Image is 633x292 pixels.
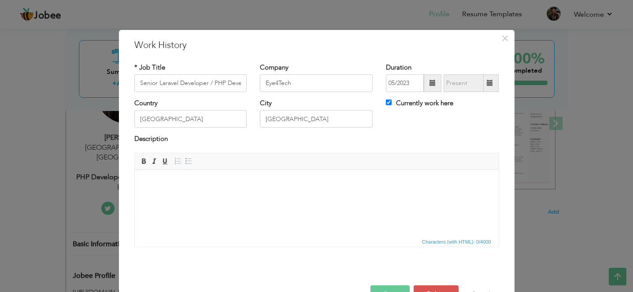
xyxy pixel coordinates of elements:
label: Duration [386,63,411,72]
a: Insert/Remove Numbered List [173,156,183,166]
label: * Job Title [134,63,165,72]
input: From [386,74,424,92]
label: Company [260,63,289,72]
span: Characters (with HTML): 0/4000 [420,238,493,246]
a: Italic [149,156,159,166]
a: Bold [139,156,148,166]
label: Currently work here [386,99,453,108]
label: City [260,99,272,108]
div: Statistics [420,238,494,246]
button: Close [498,31,512,45]
iframe: Rich Text Editor, workEditor [135,170,499,236]
input: Currently work here [386,100,392,105]
h3: Work History [134,38,499,52]
span: × [501,30,509,46]
input: Present [444,74,484,92]
label: Country [134,99,158,108]
label: Description [134,134,168,144]
a: Underline [160,156,170,166]
a: Insert/Remove Bulleted List [184,156,193,166]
